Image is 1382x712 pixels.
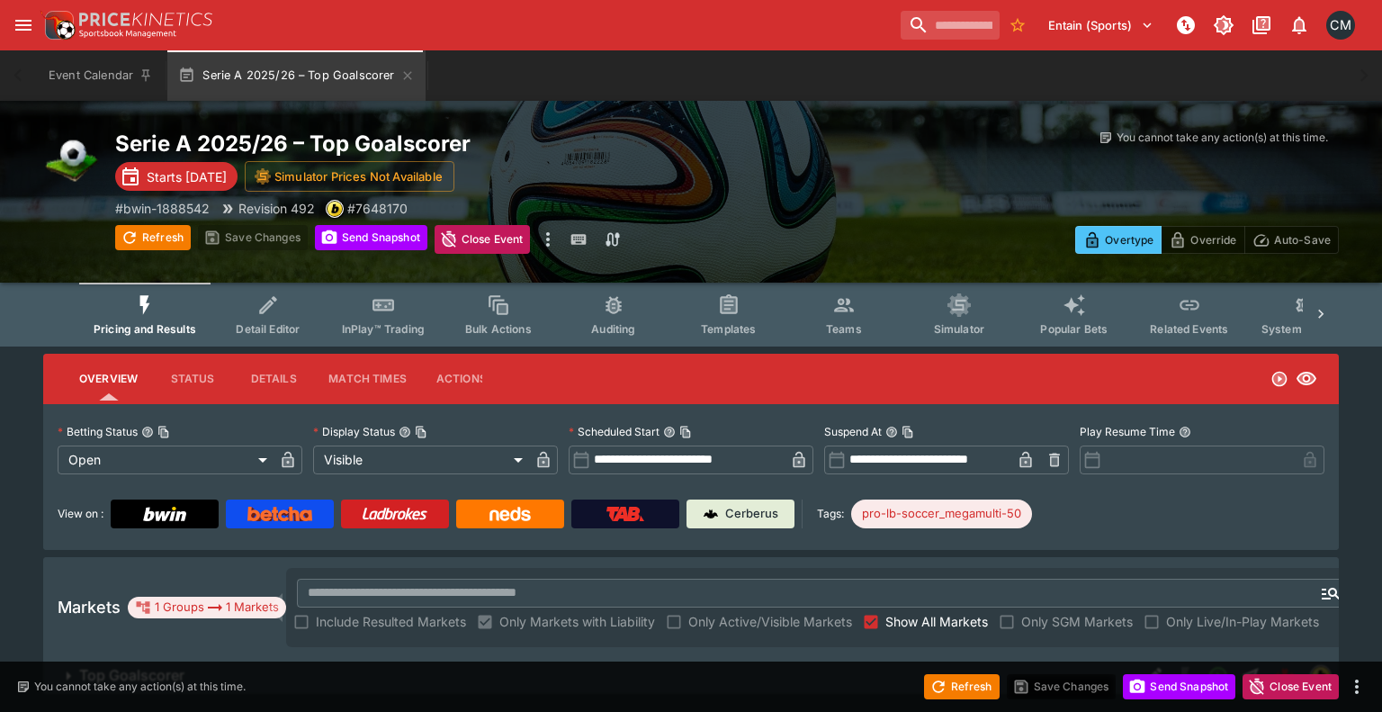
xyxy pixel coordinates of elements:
[94,322,196,336] span: Pricing and Results
[1207,9,1240,41] button: Toggle light/dark mode
[606,507,644,521] img: TabNZ
[851,500,1032,528] div: Betting Target: cerberus
[688,612,852,631] span: Only Active/Visible Markets
[1003,11,1032,40] button: No Bookmarks
[704,507,718,521] img: Cerberus
[725,505,778,523] p: Cerberus
[824,424,882,439] p: Suspend At
[58,446,274,474] div: Open
[79,13,212,26] img: PriceKinetics
[924,674,1000,699] button: Refresh
[1170,660,1202,692] button: SGM Disabled
[1150,322,1228,336] span: Related Events
[663,426,676,438] button: Scheduled StartCopy To Clipboard
[58,597,121,617] h5: Markets
[569,424,660,439] p: Scheduled Start
[399,426,411,438] button: Display StatusCopy To Clipboard
[313,424,395,439] p: Display Status
[347,199,408,218] p: Copy To Clipboard
[465,322,532,336] span: Bulk Actions
[314,357,421,401] button: Match Times
[499,612,655,631] span: Only Markets with Liability
[1123,674,1235,699] button: Send Snapshot
[115,130,727,158] h2: Copy To Clipboard
[65,357,152,401] button: Overview
[421,357,502,401] button: Actions
[1080,424,1175,439] p: Play Resume Time
[43,130,101,187] img: soccer.png
[245,161,454,192] button: Simulator Prices Not Available
[79,30,176,38] img: Sportsbook Management
[1202,660,1234,692] button: Open
[687,500,794,528] a: Cerberus
[885,426,898,438] button: Suspend AtCopy To Clipboard
[1040,322,1108,336] span: Popular Bets
[326,200,344,218] div: bwin
[1105,230,1153,249] p: Overtype
[1326,11,1355,40] div: Cameron Matheson
[147,167,227,186] p: Starts [DATE]
[826,322,862,336] span: Teams
[247,507,312,521] img: Betcha
[79,283,1303,347] div: Event type filters
[885,612,988,631] span: Show All Markets
[58,500,103,528] label: View on :
[1245,9,1278,41] button: Documentation
[233,357,314,401] button: Details
[1261,322,1350,336] span: System Controls
[143,507,186,521] img: Bwin
[591,322,635,336] span: Auditing
[1170,9,1202,41] button: NOT Connected to PK
[38,50,164,101] button: Event Calendar
[34,679,246,695] p: You cannot take any action(s) at this time.
[1234,660,1267,692] button: Straight
[167,50,425,101] button: Serie A 2025/26 – Top Goalscorer
[1161,226,1244,254] button: Override
[7,9,40,41] button: open drawer
[1244,226,1339,254] button: Auto-Save
[489,507,530,521] img: Neds
[43,658,1137,694] button: Top Goalscorer
[236,322,300,336] span: Detail Editor
[327,201,343,217] img: bwin.png
[902,426,914,438] button: Copy To Clipboard
[141,426,154,438] button: Betting StatusCopy To Clipboard
[537,225,559,254] button: more
[1179,426,1191,438] button: Play Resume Time
[313,446,529,474] div: Visible
[342,322,425,336] span: InPlay™ Trading
[1270,370,1288,388] svg: Open
[1075,226,1339,254] div: Start From
[701,322,756,336] span: Templates
[238,199,315,218] p: Revision 492
[1137,660,1170,692] button: Edit Detail
[1117,130,1328,146] p: You cannot take any action(s) at this time.
[1315,577,1347,609] button: Open
[315,225,427,250] button: Send Snapshot
[115,225,191,250] button: Refresh
[1190,230,1236,249] p: Override
[934,322,984,336] span: Simulator
[1021,612,1133,631] span: Only SGM Markets
[362,507,427,521] img: Ladbrokes
[415,426,427,438] button: Copy To Clipboard
[1283,9,1315,41] button: Notifications
[40,7,76,43] img: PriceKinetics Logo
[1346,676,1368,698] button: more
[435,225,531,254] button: Close Event
[1267,658,1303,694] a: 02c32552-2970-43b5-9439-841bb7a625ae
[115,199,210,218] p: Copy To Clipboard
[1296,368,1317,390] svg: Visible
[1075,226,1162,254] button: Overtype
[152,357,233,401] button: Status
[901,11,1000,40] input: search
[1243,674,1339,699] button: Close Event
[1037,11,1164,40] button: Select Tenant
[316,612,466,631] span: Include Resulted Markets
[135,597,279,618] div: 1 Groups 1 Markets
[851,505,1032,523] span: pro-lb-soccer_megamulti-50
[58,424,138,439] p: Betting Status
[679,426,692,438] button: Copy To Clipboard
[1321,5,1360,45] button: Cameron Matheson
[1166,612,1319,631] span: Only Live/In-Play Markets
